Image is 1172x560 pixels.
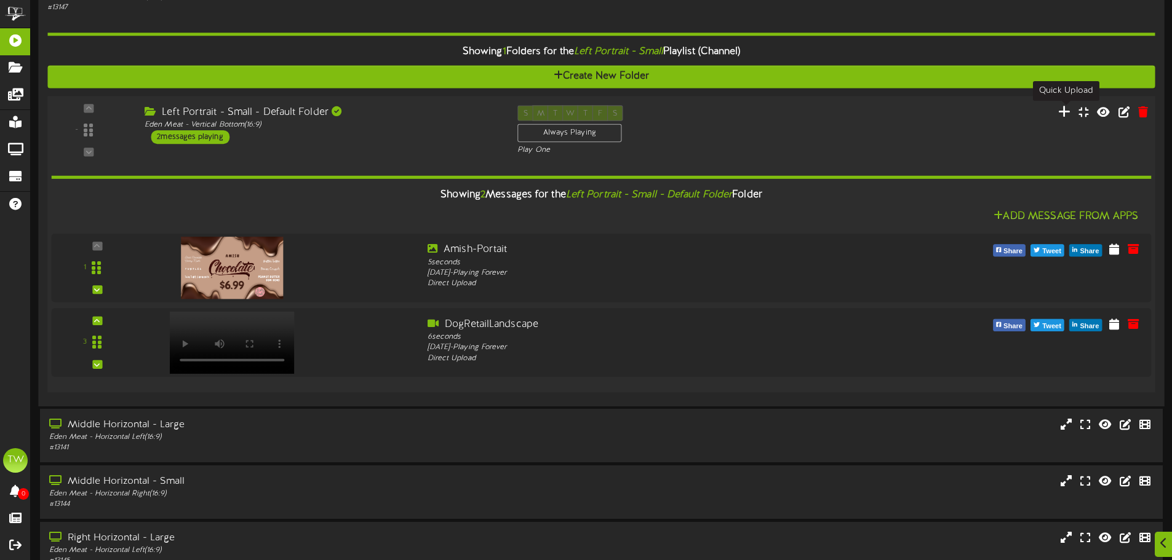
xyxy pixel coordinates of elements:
div: [DATE] - Playing Forever [428,268,867,278]
button: Share [993,319,1026,331]
div: Always Playing [517,124,621,143]
div: Direct Upload [428,278,867,289]
div: Direct Upload [428,353,867,364]
div: # 13141 [49,443,498,453]
img: 19e04610-646e-40dd-9054-d05b74879c7b.png [181,237,284,299]
div: 2 messages playing [151,130,229,144]
div: Showing Messages for the Folder [42,182,1160,208]
div: Left Portrait - Small - Default Folder [145,106,499,120]
div: [DATE] - Playing Forever [428,342,867,353]
button: Create New Folder [47,66,1155,89]
div: Eden Meat - Horizontal Right ( 16:9 ) [49,489,498,499]
div: Eden Meat - Horizontal Left ( 16:9 ) [49,432,498,443]
i: Left Portrait - Small - Default Folder [566,190,732,201]
div: Amish-Portait [428,243,867,257]
div: 6 seconds [428,332,867,342]
div: 5 seconds [428,258,867,268]
span: 0 [18,488,29,500]
span: Share [1001,320,1025,333]
div: Play One [517,146,778,156]
div: # 13147 [47,2,498,13]
div: TW [3,448,28,473]
div: Eden Meat - Horizontal Left ( 16:9 ) [49,545,498,556]
div: DogRetailLandscape [428,318,867,332]
div: Middle Horizontal - Small [49,475,498,489]
i: Left Portrait - Small [574,47,663,58]
button: Add Message From Apps [990,209,1142,224]
span: 1 [503,47,506,58]
span: Tweet [1040,245,1064,259]
button: Tweet [1030,319,1064,331]
span: Share [1077,245,1101,259]
button: Tweet [1030,245,1064,257]
button: Share [1069,319,1102,331]
div: # 13144 [49,499,498,510]
button: Share [1069,245,1102,257]
button: Share [993,245,1026,257]
span: Share [1077,320,1101,333]
span: 2 [480,190,485,201]
div: Middle Horizontal - Large [49,418,498,432]
span: Share [1001,245,1025,259]
div: Showing Folders for the Playlist (Channel) [38,39,1164,66]
div: Right Horizontal - Large [49,531,498,545]
span: Tweet [1040,320,1064,333]
div: Eden Meat - Vertical Bottom ( 16:9 ) [145,120,499,130]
